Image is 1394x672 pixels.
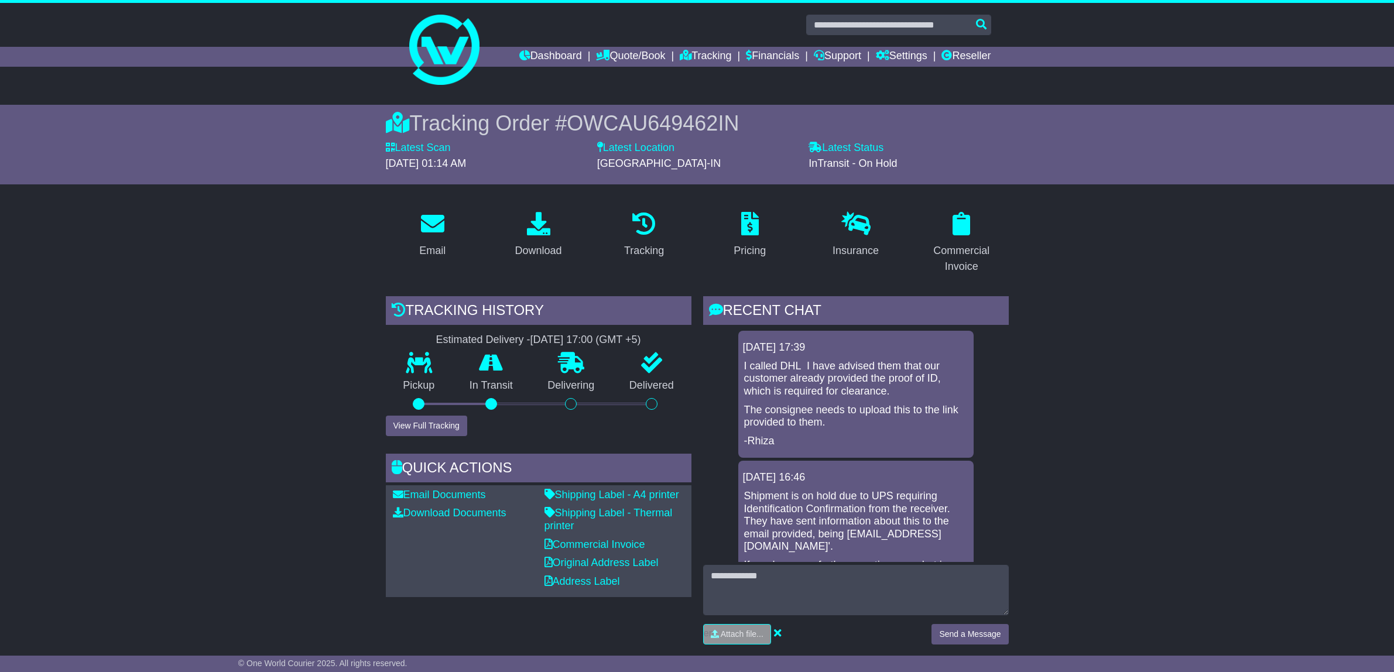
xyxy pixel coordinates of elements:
p: Shipment is on hold due to UPS requiring Identification Confirmation from the receiver. They have... [744,490,968,553]
a: Dashboard [519,47,582,67]
a: Download Documents [393,507,506,519]
div: [DATE] 17:39 [743,341,969,354]
p: In Transit [452,379,530,392]
span: OWCAU649462IN [567,111,739,135]
a: Address Label [544,575,620,587]
a: Commercial Invoice [915,208,1009,279]
div: Insurance [833,243,879,259]
span: © One World Courier 2025. All rights reserved. [238,659,407,668]
p: I called DHL I have advised them that our customer already provided the proof of ID, which is req... [744,360,968,398]
p: Delivered [612,379,691,392]
a: Insurance [825,208,886,263]
span: [DATE] 01:14 AM [386,157,467,169]
div: Download [515,243,561,259]
div: [DATE] 16:46 [743,471,969,484]
label: Latest Scan [386,142,451,155]
label: Latest Location [597,142,674,155]
a: Tracking [616,208,672,263]
p: Pickup [386,379,453,392]
p: -Rhiza [744,435,968,448]
div: Tracking history [386,296,691,328]
div: Email [419,243,446,259]
a: Shipping Label - A4 printer [544,489,679,500]
a: Support [814,47,861,67]
div: Commercial Invoice [922,243,1001,275]
a: Download [507,208,569,263]
button: View Full Tracking [386,416,467,436]
a: Email Documents [393,489,486,500]
a: Pricing [726,208,773,263]
a: Reseller [941,47,991,67]
a: Commercial Invoice [544,539,645,550]
a: Shipping Label - Thermal printer [544,507,673,532]
span: [GEOGRAPHIC_DATA]-IN [597,157,721,169]
div: RECENT CHAT [703,296,1009,328]
button: Send a Message [931,624,1008,644]
p: Delivering [530,379,612,392]
div: Quick Actions [386,454,691,485]
a: Settings [876,47,927,67]
div: Tracking [624,243,664,259]
a: Original Address Label [544,557,659,568]
div: [DATE] 17:00 (GMT +5) [530,334,641,347]
span: InTransit - On Hold [809,157,897,169]
a: Quote/Book [596,47,665,67]
a: Tracking [680,47,731,67]
a: Email [412,208,453,263]
a: Financials [746,47,799,67]
div: Tracking Order # [386,111,1009,136]
p: If you have any further questions on what is required, let us know. [744,559,968,584]
div: Estimated Delivery - [386,334,691,347]
p: The consignee needs to upload this to the link provided to them. [744,404,968,429]
div: Pricing [734,243,766,259]
label: Latest Status [809,142,883,155]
